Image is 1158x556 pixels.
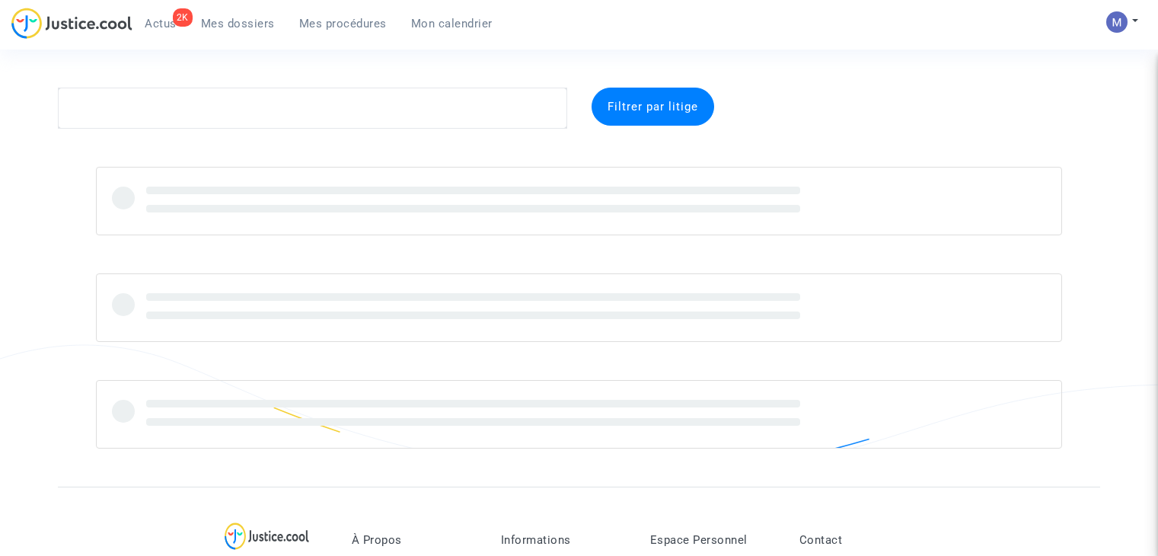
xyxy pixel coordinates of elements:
[608,100,698,113] span: Filtrer par litige
[399,12,505,35] a: Mon calendrier
[189,12,287,35] a: Mes dossiers
[225,522,309,550] img: logo-lg.svg
[799,533,926,547] p: Contact
[287,12,399,35] a: Mes procédures
[11,8,132,39] img: jc-logo.svg
[1106,11,1128,33] img: AAcHTtesyyZjLYJxzrkRG5BOJsapQ6nO-85ChvdZAQ62n80C=s96-c
[145,17,177,30] span: Actus
[201,17,275,30] span: Mes dossiers
[173,8,193,27] div: 2K
[411,17,493,30] span: Mon calendrier
[132,12,189,35] a: 2KActus
[650,533,777,547] p: Espace Personnel
[352,533,478,547] p: À Propos
[299,17,387,30] span: Mes procédures
[501,533,627,547] p: Informations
